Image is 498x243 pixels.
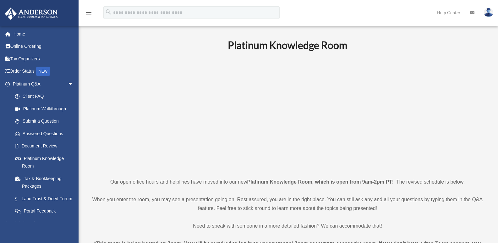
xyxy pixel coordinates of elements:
[90,178,485,186] p: Our open office hours and helplines have moved into our new ! The revised schedule is below.
[247,179,392,185] strong: Platinum Knowledge Room, which is open from 9am-2pm PT
[9,140,83,152] a: Document Review
[9,152,80,172] a: Platinum Knowledge Room
[9,102,83,115] a: Platinum Walkthrough
[9,172,83,192] a: Tax & Bookkeeping Packages
[36,67,50,76] div: NEW
[85,11,92,16] a: menu
[9,192,83,205] a: Land Trust & Deed Forum
[105,8,112,15] i: search
[9,127,83,140] a: Answered Questions
[4,52,83,65] a: Tax Organizers
[4,78,83,90] a: Platinum Q&Aarrow_drop_down
[4,28,83,40] a: Home
[68,78,80,91] span: arrow_drop_down
[484,8,493,17] img: User Pic
[90,195,485,213] p: When you enter the room, you may see a presentation going on. Rest assured, you are in the right ...
[90,222,485,230] p: Need to speak with someone in a more detailed fashion? We can accommodate that!
[85,9,92,16] i: menu
[228,39,347,51] b: Platinum Knowledge Room
[9,205,83,218] a: Portal Feedback
[9,115,83,128] a: Submit a Question
[193,60,382,166] iframe: 231110_Toby_KnowledgeRoom
[9,90,83,103] a: Client FAQ
[3,8,60,20] img: Anderson Advisors Platinum Portal
[4,217,83,230] a: Digital Productsarrow_drop_down
[4,40,83,53] a: Online Ordering
[4,65,83,78] a: Order StatusNEW
[68,217,80,230] span: arrow_drop_down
